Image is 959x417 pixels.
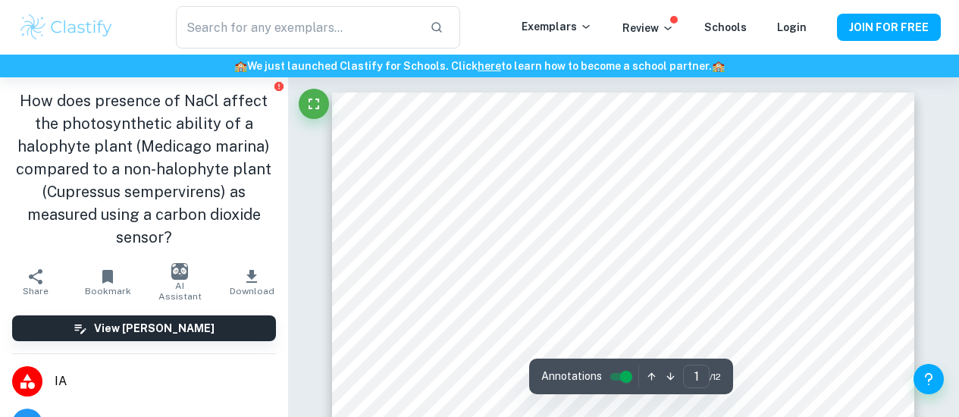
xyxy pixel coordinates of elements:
[704,21,747,33] a: Schools
[299,89,329,119] button: Fullscreen
[837,14,941,41] button: JOIN FOR FREE
[274,80,285,92] button: Report issue
[176,6,418,49] input: Search for any exemplars...
[216,261,288,303] button: Download
[522,18,592,35] p: Exemplars
[712,60,725,72] span: 🏫
[478,60,501,72] a: here
[12,315,276,341] button: View [PERSON_NAME]
[85,286,131,296] span: Bookmark
[777,21,807,33] a: Login
[18,12,114,42] img: Clastify logo
[94,320,215,337] h6: View [PERSON_NAME]
[12,89,276,249] h1: How does presence of NaCl affect the photosynthetic ability of a halophyte plant (Medicago marina...
[234,60,247,72] span: 🏫
[914,364,944,394] button: Help and Feedback
[541,368,602,384] span: Annotations
[3,58,956,74] h6: We just launched Clastify for Schools. Click to learn how to become a school partner.
[23,286,49,296] span: Share
[622,20,674,36] p: Review
[230,286,274,296] span: Download
[153,281,207,302] span: AI Assistant
[55,372,276,390] span: IA
[72,261,144,303] button: Bookmark
[710,370,721,384] span: / 12
[144,261,216,303] button: AI Assistant
[171,263,188,280] img: AI Assistant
